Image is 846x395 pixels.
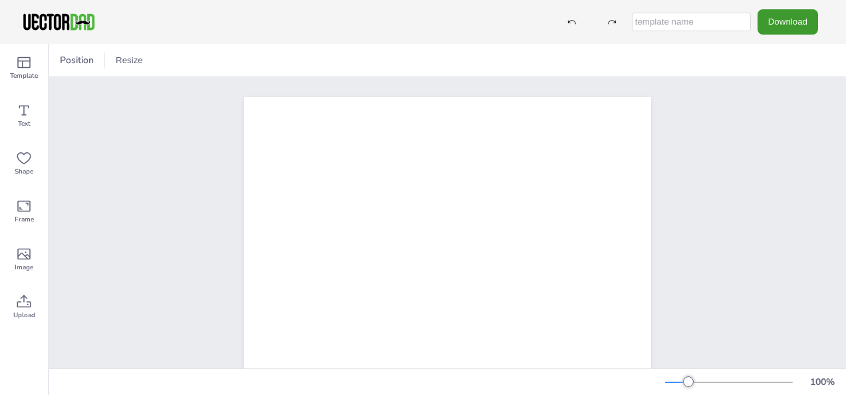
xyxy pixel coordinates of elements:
span: Template [10,70,38,81]
button: Download [758,9,818,34]
div: 100 % [806,376,838,388]
span: Frame [15,214,34,225]
span: Text [18,118,31,129]
span: Image [15,262,33,273]
button: Resize [110,50,148,71]
img: VectorDad-1.png [21,12,96,32]
span: Shape [15,166,33,177]
span: Position [57,54,96,66]
input: template name [632,13,751,31]
span: Upload [13,310,35,321]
